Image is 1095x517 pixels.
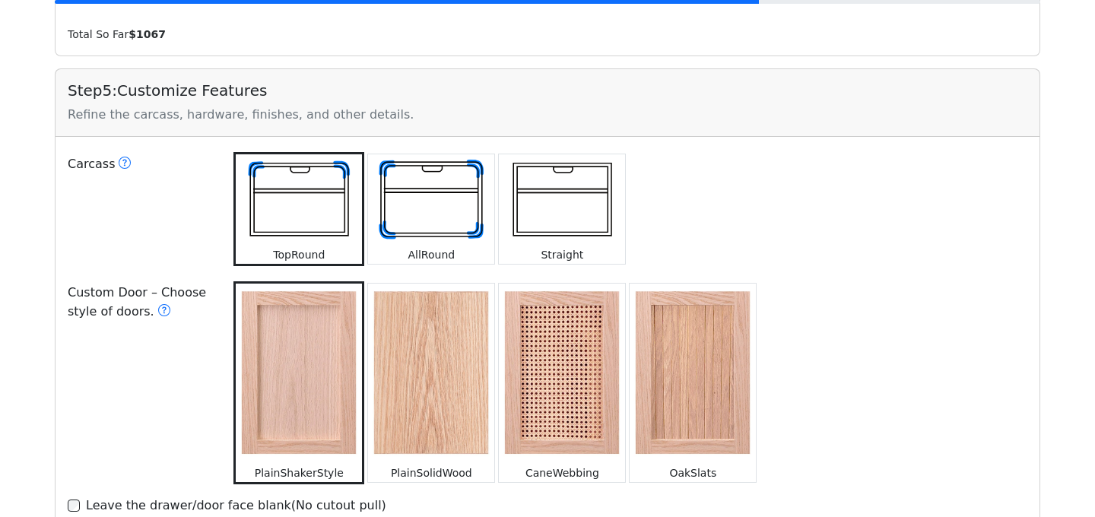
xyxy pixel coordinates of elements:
small: OakSlats [669,467,716,479]
div: Carcass [59,149,221,267]
img: CaneWebbing [499,284,625,464]
b: $ 1067 [129,28,166,40]
img: TopRound [236,154,362,246]
button: Door Styles [157,302,171,322]
button: CaneWebbing [498,283,626,483]
button: TopRound [233,152,364,267]
button: AllRound [367,154,495,265]
img: Straight [499,154,625,246]
small: PlainSolidWood [391,467,472,479]
h5: Step 5 : Customize Features [68,81,1027,100]
img: PlainSolidWood [368,284,494,464]
img: OakSlats [630,284,756,464]
small: AllRound [408,249,455,261]
label: Leave the drawer/door face blank(No cutout pull) [86,496,386,515]
img: PlainShakerStyle [236,284,362,464]
button: OakSlats [629,283,757,483]
button: Top round corners V.S. all round corners [118,154,132,174]
input: Leave the drawer/door face blank(No cutout pull) [68,500,80,512]
div: Custom Door – Choose style of doors. [59,278,221,484]
img: AllRound [368,154,494,246]
small: PlainShakerStyle [255,467,344,479]
small: CaneWebbing [525,467,599,479]
small: Total So Far [68,28,166,40]
button: PlainShakerStyle [233,281,364,484]
small: Straight [541,249,583,261]
button: PlainSolidWood [367,283,495,483]
button: Straight [498,154,626,265]
small: TopRound [273,249,325,261]
div: Refine the carcass, hardware, finishes, and other details. [68,106,1027,124]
